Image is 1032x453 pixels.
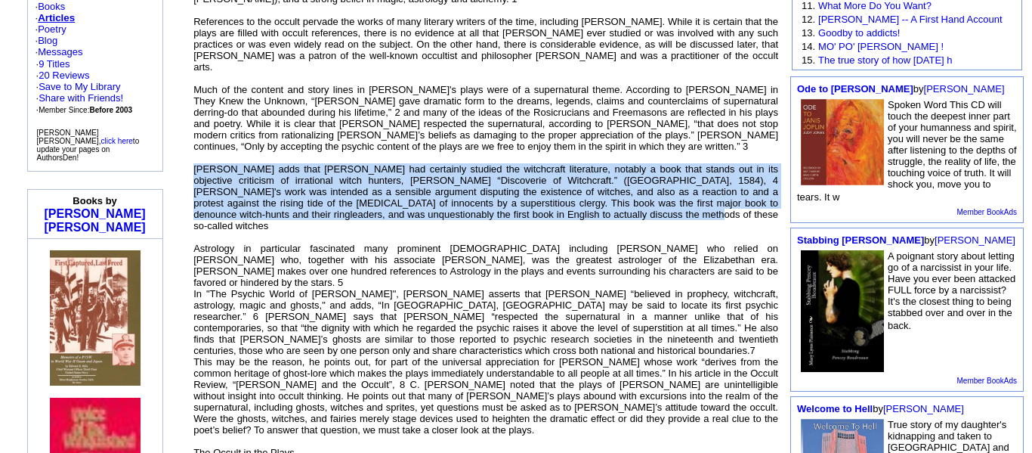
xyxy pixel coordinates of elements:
[797,83,913,95] a: Ode to [PERSON_NAME]
[38,35,57,46] a: Blog
[50,386,51,393] img: shim.gif
[818,14,1002,25] a: [PERSON_NAME] -- A First Hand Account
[797,99,1017,203] font: Spoken Word This CD will touch the deepest inner part of your humanness and spirit, you will neve...
[101,137,133,145] a: click here
[39,92,123,104] a: Share with Friends!
[39,81,120,92] a: Save to My Library
[39,70,89,81] a: 20 Reviews
[802,14,815,25] font: 12.
[36,81,124,115] font: · · ·
[38,1,65,12] a: Books
[44,207,145,234] a: [PERSON_NAME] [PERSON_NAME]
[883,403,964,414] a: [PERSON_NAME]
[802,54,815,66] font: 15.
[38,23,66,35] a: Poetry
[924,83,1005,95] a: [PERSON_NAME]
[801,99,884,185] img: 77383.jpg
[50,250,141,386] img: 8367.jpg
[39,58,70,70] a: 9 Titles
[935,234,1015,246] a: [PERSON_NAME]
[797,234,924,246] a: Stabbing [PERSON_NAME]
[818,41,944,52] a: MO' PO' [PERSON_NAME] !
[957,377,1017,385] a: Member BookAds
[38,46,82,57] a: Messages
[38,12,75,23] a: Articles
[36,46,83,57] font: ·
[797,403,964,414] font: by
[801,250,884,372] img: 71284.jpg
[37,129,140,162] font: [PERSON_NAME] [PERSON_NAME], to update your pages on AuthorsDen!
[797,403,873,414] a: Welcome to Hell
[95,243,96,248] img: shim.gif
[89,106,132,114] b: Before 2003
[73,195,117,206] b: Books by
[802,41,815,52] font: 14.
[957,208,1017,216] a: Member BookAds
[818,27,900,39] a: Goodby to addicts!
[797,83,1005,95] font: by
[818,54,953,66] a: The true story of how [DATE] h
[39,106,132,114] font: Member Since:
[797,234,1015,246] font: by
[36,58,133,115] font: · ·
[94,243,95,248] img: shim.gif
[802,27,815,39] font: 13.
[888,250,1015,331] font: A poignant story about letting go of a narcissist in your life. Have you ever been attacked FULL ...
